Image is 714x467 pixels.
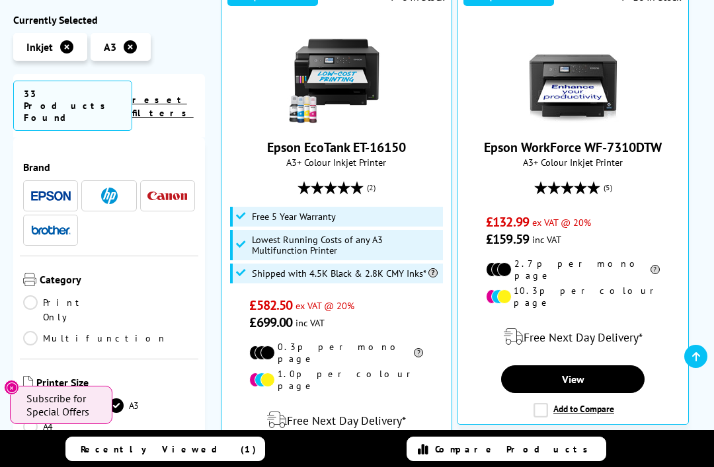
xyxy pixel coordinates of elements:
[40,273,195,289] span: Category
[249,341,423,365] li: 0.3p per mono page
[296,316,325,329] span: inc VAT
[81,443,257,455] span: Recently Viewed (1)
[31,222,71,238] a: Brother
[249,297,292,314] span: £582.50
[252,211,336,222] span: Free 5 Year Warranty
[101,188,118,204] img: HP
[31,188,71,204] a: Epson
[249,314,292,331] span: £699.00
[484,139,662,156] a: Epson WorkForce WF-7310DTW
[296,299,354,312] span: ex VAT @ 20%
[109,398,195,413] a: A3
[26,40,53,54] span: Inkjet
[147,192,187,200] img: Canon
[367,175,376,200] span: (2)
[287,115,386,128] a: Epson EcoTank ET-16150
[486,213,529,231] span: £132.99
[23,161,195,174] span: Brand
[435,443,595,455] span: Compare Products
[407,437,606,461] a: Compare Products
[486,285,660,308] li: 10.3p per colour page
[89,188,129,204] a: HP
[524,26,623,126] img: Epson WorkForce WF-7310DTW
[464,318,681,355] div: modal_delivery
[486,231,529,248] span: £159.59
[532,216,591,229] span: ex VAT @ 20%
[267,139,406,156] a: Epson EcoTank ET-16150
[31,191,71,201] img: Epson
[65,437,265,461] a: Recently Viewed (1)
[532,233,561,246] span: inc VAT
[252,234,440,256] span: Lowest Running Costs of any A3 Multifunction Printer
[604,175,612,200] span: (5)
[13,13,205,26] div: Currently Selected
[36,376,195,392] span: Printer Size
[23,331,167,345] a: Multifunction
[13,81,132,131] span: 33 Products Found
[23,419,109,434] a: A4
[534,403,614,417] label: Add to Compare
[23,295,109,324] a: Print Only
[464,156,681,168] span: A3+ Colour Inkjet Printer
[228,402,445,439] div: modal_delivery
[486,258,660,281] li: 2.7p per mono page
[249,368,423,392] li: 1.0p per colour page
[501,365,644,393] a: View
[23,376,33,389] img: Printer Size
[104,40,116,54] span: A3
[4,380,19,395] button: Close
[524,115,623,128] a: Epson WorkForce WF-7310DTW
[31,225,71,234] img: Brother
[252,268,438,279] span: Shipped with 4.5K Black & 2.8K CMY Inks*
[147,188,187,204] a: Canon
[228,156,445,168] span: A3+ Colour Inkjet Printer
[23,273,36,286] img: Category
[26,392,99,418] span: Subscribe for Special Offers
[132,94,194,119] a: reset filters
[287,26,386,126] img: Epson EcoTank ET-16150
